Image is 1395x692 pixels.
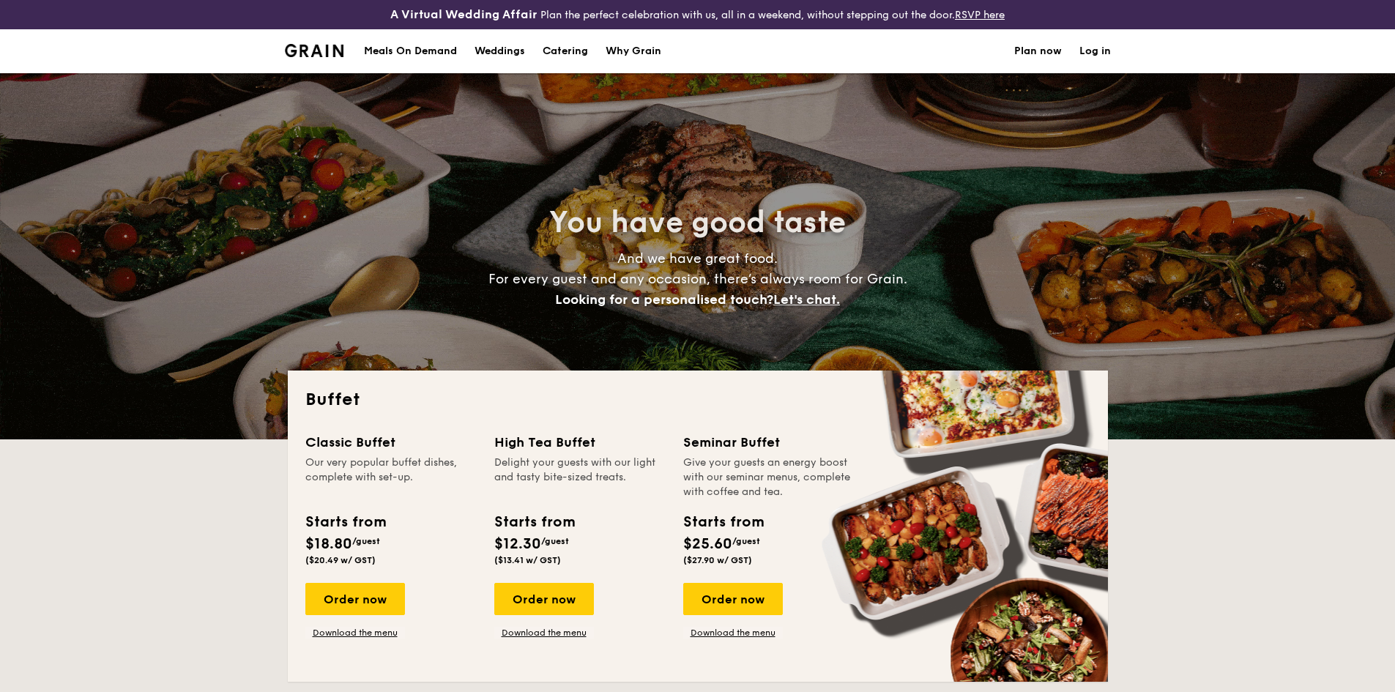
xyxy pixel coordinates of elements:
div: Our very popular buffet dishes, complete with set-up. [305,455,477,499]
div: Starts from [305,511,385,533]
div: Plan the perfect celebration with us, all in a weekend, without stepping out the door. [276,6,1120,23]
a: Download the menu [305,627,405,639]
span: $18.80 [305,535,352,553]
span: /guest [541,536,569,546]
img: Grain [285,44,344,57]
span: Looking for a personalised touch? [555,291,773,308]
span: ($27.90 w/ GST) [683,555,752,565]
span: /guest [732,536,760,546]
span: $25.60 [683,535,732,553]
div: Starts from [494,511,574,533]
div: Seminar Buffet [683,432,855,453]
a: Download the menu [494,627,594,639]
a: Why Grain [597,29,670,73]
span: You have good taste [549,205,846,240]
a: Log in [1079,29,1111,73]
a: Plan now [1014,29,1062,73]
div: Starts from [683,511,763,533]
span: And we have great food. For every guest and any occasion, there’s always room for Grain. [488,250,907,308]
span: ($13.41 w/ GST) [494,555,561,565]
div: Weddings [475,29,525,73]
div: Order now [494,583,594,615]
div: High Tea Buffet [494,432,666,453]
a: Download the menu [683,627,783,639]
span: $12.30 [494,535,541,553]
a: Logotype [285,44,344,57]
div: Classic Buffet [305,432,477,453]
span: /guest [352,536,380,546]
div: Why Grain [606,29,661,73]
div: Order now [305,583,405,615]
a: Weddings [466,29,534,73]
div: Meals On Demand [364,29,457,73]
div: Delight your guests with our light and tasty bite-sized treats. [494,455,666,499]
h4: A Virtual Wedding Affair [390,6,537,23]
h2: Buffet [305,388,1090,412]
div: Order now [683,583,783,615]
a: RSVP here [955,9,1005,21]
span: Let's chat. [773,291,840,308]
a: Catering [534,29,597,73]
h1: Catering [543,29,588,73]
a: Meals On Demand [355,29,466,73]
span: ($20.49 w/ GST) [305,555,376,565]
div: Give your guests an energy boost with our seminar menus, complete with coffee and tea. [683,455,855,499]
